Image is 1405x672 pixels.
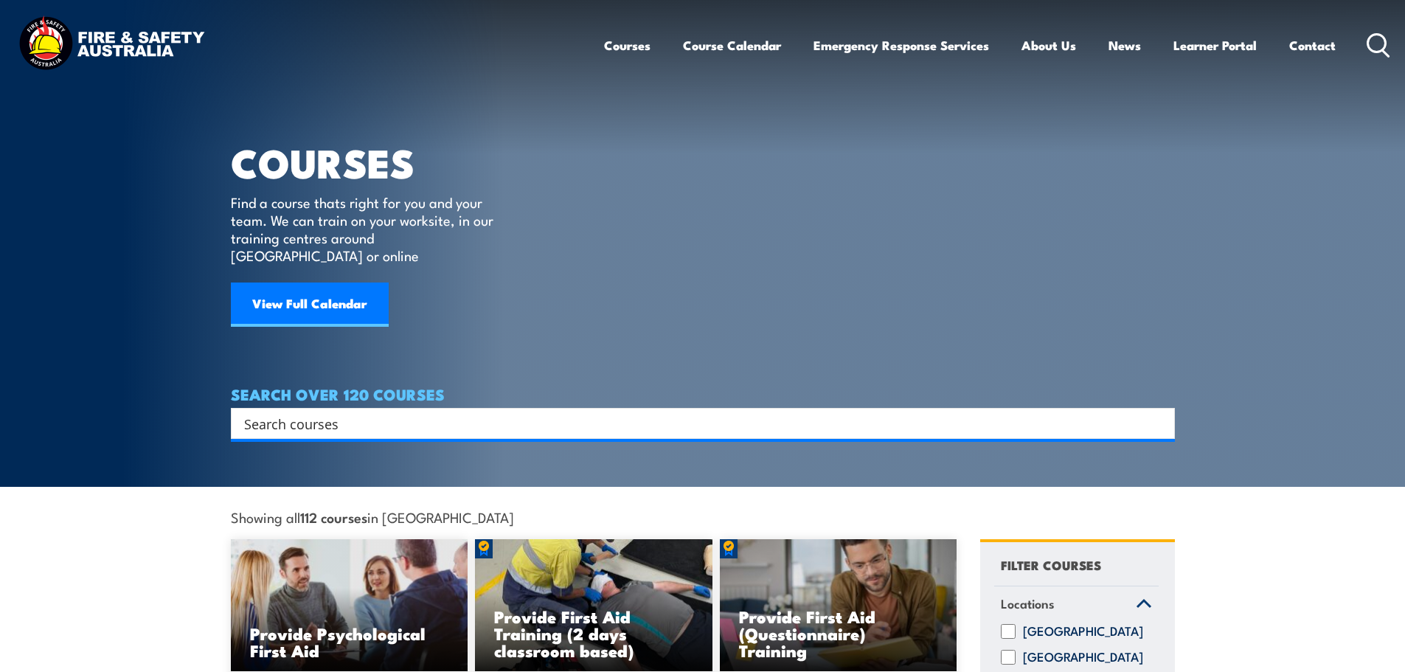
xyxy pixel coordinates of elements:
[1173,26,1257,65] a: Learner Portal
[231,509,514,524] span: Showing all in [GEOGRAPHIC_DATA]
[231,386,1175,402] h4: SEARCH OVER 120 COURSES
[1109,26,1141,65] a: News
[300,507,367,527] strong: 112 courses
[231,539,468,672] a: Provide Psychological First Aid
[475,539,712,672] a: Provide First Aid Training (2 days classroom based)
[231,145,515,179] h1: COURSES
[250,625,449,659] h3: Provide Psychological First Aid
[720,539,957,672] img: Mental Health First Aid Refresher Training (Standard) (1)
[1021,26,1076,65] a: About Us
[231,283,389,327] a: View Full Calendar
[813,26,989,65] a: Emergency Response Services
[1001,555,1101,575] h4: FILTER COURSES
[231,539,468,672] img: Mental Health First Aid Training Course from Fire & Safety Australia
[475,539,712,672] img: Provide First Aid (Blended Learning)
[683,26,781,65] a: Course Calendar
[1289,26,1336,65] a: Contact
[247,413,1145,434] form: Search form
[739,608,938,659] h3: Provide First Aid (Questionnaire) Training
[231,193,500,264] p: Find a course thats right for you and your team. We can train on your worksite, in our training c...
[994,586,1159,625] a: Locations
[494,608,693,659] h3: Provide First Aid Training (2 days classroom based)
[1149,413,1170,434] button: Search magnifier button
[604,26,651,65] a: Courses
[720,539,957,672] a: Provide First Aid (Questionnaire) Training
[1001,594,1055,614] span: Locations
[1023,650,1143,665] label: [GEOGRAPHIC_DATA]
[1023,624,1143,639] label: [GEOGRAPHIC_DATA]
[244,412,1142,434] input: Search input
